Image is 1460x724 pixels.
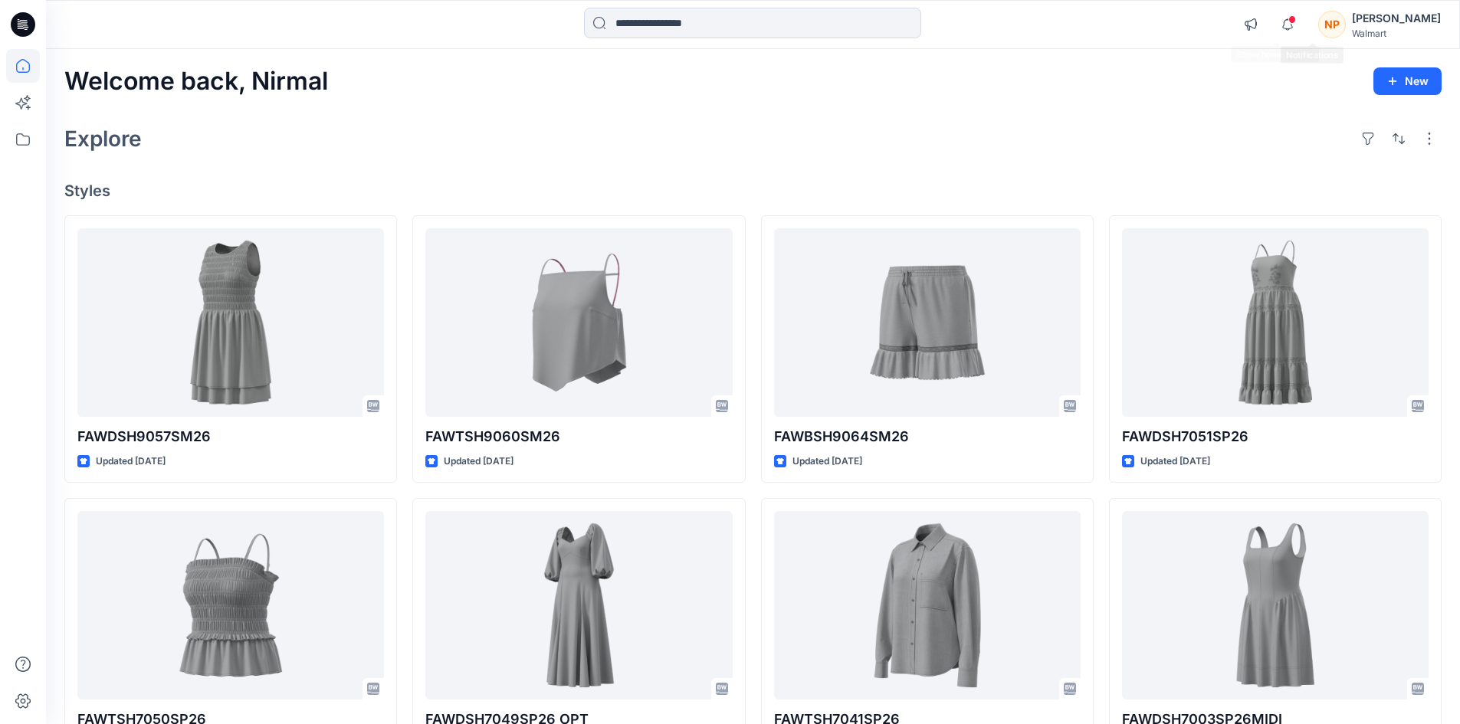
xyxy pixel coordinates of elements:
a: FAWTSH7041SP26 [774,511,1081,700]
a: FAWDSH7049SP26 OPT [425,511,732,700]
a: FAWBSH9064SM26 [774,228,1081,418]
h2: Explore [64,126,142,151]
p: Updated [DATE] [1140,454,1210,470]
a: FAWDSH7003SP26MIDI [1122,511,1429,700]
div: NP [1318,11,1346,38]
a: FAWTSH9060SM26 [425,228,732,418]
a: FAWDSH7051SP26 [1122,228,1429,418]
p: Updated [DATE] [444,454,513,470]
button: New [1373,67,1442,95]
p: FAWDSH7051SP26 [1122,426,1429,447]
div: Walmart [1352,28,1441,39]
p: FAWDSH9057SM26 [77,426,384,447]
p: Updated [DATE] [96,454,166,470]
p: FAWTSH9060SM26 [425,426,732,447]
p: Updated [DATE] [792,454,862,470]
h2: Welcome back, Nirmal [64,67,328,96]
a: FAWDSH9057SM26 [77,228,384,418]
a: FAWTSH7050SP26 [77,511,384,700]
p: FAWBSH9064SM26 [774,426,1081,447]
h4: Styles [64,182,1442,200]
div: [PERSON_NAME] [1352,9,1441,28]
